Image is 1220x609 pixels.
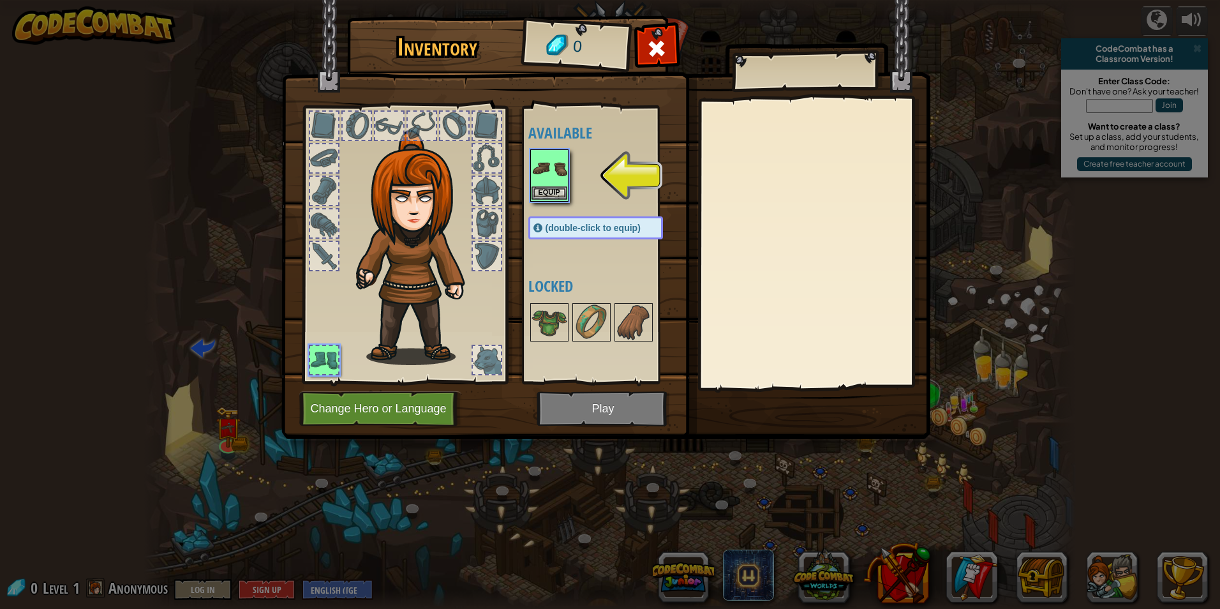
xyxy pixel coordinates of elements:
[546,223,641,233] span: (double-click to equip)
[528,124,688,141] h4: Available
[532,186,567,200] button: Equip
[532,304,567,340] img: portrait.png
[356,34,519,61] h1: Inventory
[350,130,487,365] img: hair_f2.png
[616,304,651,340] img: portrait.png
[528,278,688,294] h4: Locked
[574,304,609,340] img: portrait.png
[572,35,583,59] span: 0
[532,151,567,186] img: portrait.png
[299,391,461,426] button: Change Hero or Language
